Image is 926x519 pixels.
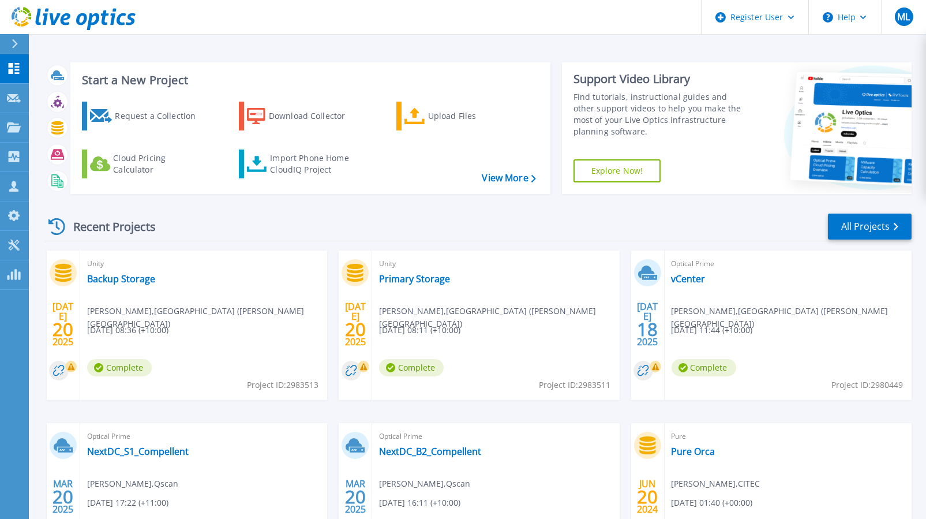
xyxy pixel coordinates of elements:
[113,152,205,176] div: Cloud Pricing Calculator
[82,150,211,178] a: Cloud Pricing Calculator
[539,379,611,391] span: Project ID: 2983511
[379,446,481,457] a: NextDC_B2_Compellent
[344,303,366,345] div: [DATE] 2025
[379,324,460,337] span: [DATE] 08:11 (+10:00)
[672,305,912,330] span: [PERSON_NAME] , [GEOGRAPHIC_DATA] ([PERSON_NAME][GEOGRAPHIC_DATA])
[345,324,366,334] span: 20
[672,359,736,376] span: Complete
[831,379,903,391] span: Project ID: 2980449
[52,476,74,518] div: MAR 2025
[637,324,658,334] span: 18
[379,477,470,490] span: [PERSON_NAME] , Qscan
[115,104,207,128] div: Request a Collection
[396,102,525,130] a: Upload Files
[87,477,178,490] span: [PERSON_NAME] , Qscan
[87,496,168,509] span: [DATE] 17:22 (+11:00)
[87,359,152,376] span: Complete
[269,104,361,128] div: Download Collector
[672,446,715,457] a: Pure Orca
[672,477,760,490] span: [PERSON_NAME] , CITEC
[637,492,658,502] span: 20
[87,324,168,337] span: [DATE] 08:36 (+10:00)
[672,273,706,285] a: vCenter
[573,159,661,182] a: Explore Now!
[379,359,444,376] span: Complete
[82,74,535,87] h3: Start a New Project
[573,72,750,87] div: Support Video Library
[247,379,318,391] span: Project ID: 2983513
[52,303,74,345] div: [DATE] 2025
[239,102,368,130] a: Download Collector
[379,430,612,443] span: Optical Prime
[344,476,366,518] div: MAR 2025
[379,273,450,285] a: Primary Storage
[672,430,905,443] span: Pure
[428,104,520,128] div: Upload Files
[379,496,460,509] span: [DATE] 16:11 (+10:00)
[53,324,73,334] span: 20
[636,476,658,518] div: JUN 2024
[897,12,910,21] span: ML
[672,324,753,337] span: [DATE] 11:44 (+10:00)
[87,430,320,443] span: Optical Prime
[53,492,73,502] span: 20
[345,492,366,502] span: 20
[270,152,360,176] div: Import Phone Home CloudIQ Project
[87,257,320,270] span: Unity
[82,102,211,130] a: Request a Collection
[636,303,658,345] div: [DATE] 2025
[672,496,753,509] span: [DATE] 01:40 (+00:00)
[672,257,905,270] span: Optical Prime
[44,212,171,241] div: Recent Projects
[482,173,535,184] a: View More
[379,257,612,270] span: Unity
[87,273,155,285] a: Backup Storage
[87,305,327,330] span: [PERSON_NAME] , [GEOGRAPHIC_DATA] ([PERSON_NAME][GEOGRAPHIC_DATA])
[828,214,912,240] a: All Projects
[573,91,750,137] div: Find tutorials, instructional guides and other support videos to help you make the most of your L...
[87,446,189,457] a: NextDC_S1_Compellent
[379,305,619,330] span: [PERSON_NAME] , [GEOGRAPHIC_DATA] ([PERSON_NAME][GEOGRAPHIC_DATA])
